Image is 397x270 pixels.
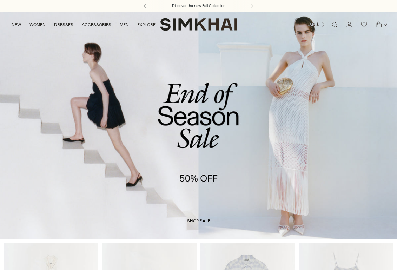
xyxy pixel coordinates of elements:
[160,18,237,31] a: SIMKHAI
[54,17,73,32] a: DRESSES
[120,17,129,32] a: MEN
[327,18,342,32] a: Open search modal
[187,218,210,225] a: shop sale
[187,218,210,223] span: shop sale
[29,17,46,32] a: WOMEN
[172,3,225,9] a: Discover the new Fall Collection
[382,21,389,27] span: 0
[342,18,356,32] a: Go to the account page
[357,18,371,32] a: Wishlist
[82,17,111,32] a: ACCESSORIES
[306,17,325,32] button: USD $
[372,18,386,32] a: Open cart modal
[137,17,156,32] a: EXPLORE
[12,17,21,32] a: NEW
